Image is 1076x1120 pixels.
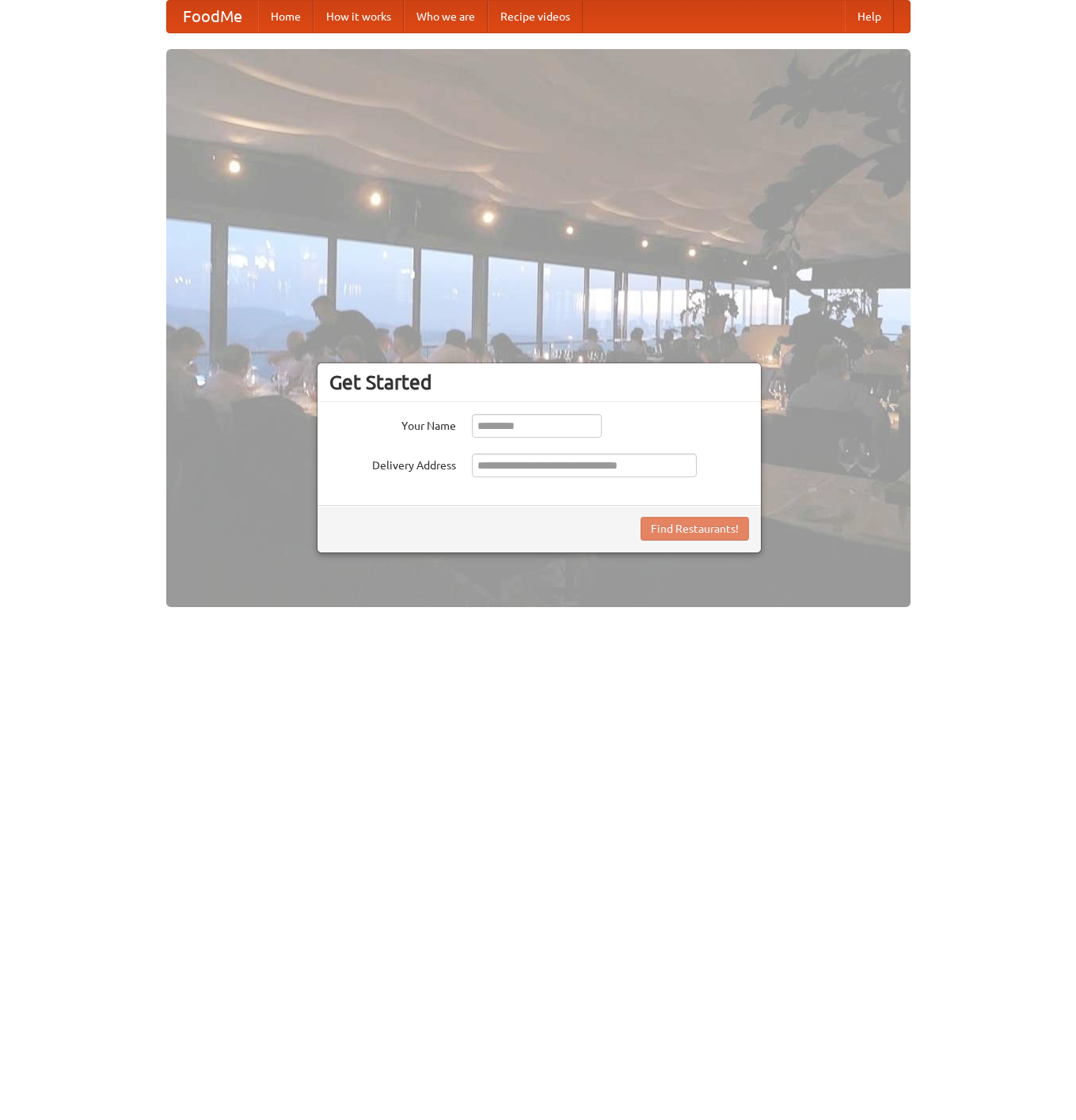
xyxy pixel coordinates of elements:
[845,1,894,32] a: Help
[404,1,488,32] a: Who we are
[641,517,749,541] button: Find Restaurants!
[329,370,749,394] h3: Get Started
[329,454,456,473] label: Delivery Address
[488,1,583,32] a: Recipe videos
[329,414,456,434] label: Your Name
[167,1,258,32] a: FoodMe
[314,1,404,32] a: How it works
[258,1,314,32] a: Home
